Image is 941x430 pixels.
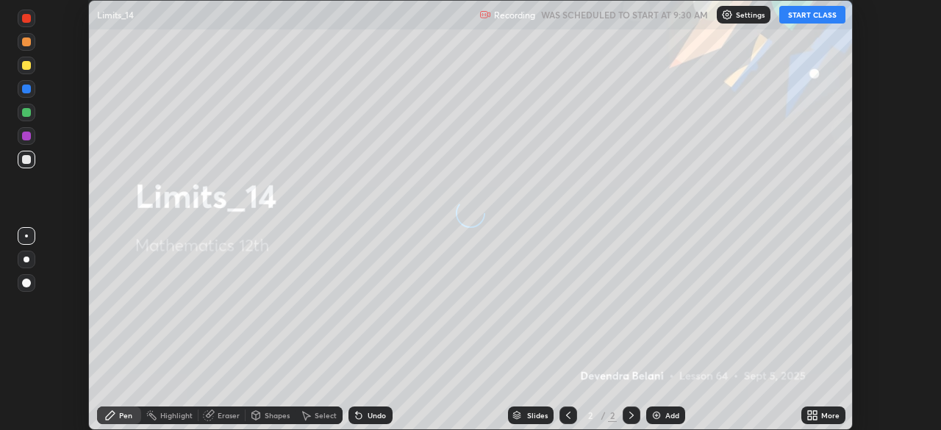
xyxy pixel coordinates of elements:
p: Settings [736,11,765,18]
div: Add [665,412,679,419]
div: / [601,411,605,420]
img: class-settings-icons [721,9,733,21]
div: Highlight [160,412,193,419]
div: More [821,412,840,419]
p: Limits_14 [97,9,134,21]
div: Pen [119,412,132,419]
p: Recording [494,10,535,21]
img: recording.375f2c34.svg [479,9,491,21]
div: Undo [368,412,386,419]
img: add-slide-button [651,409,662,421]
div: Select [315,412,337,419]
div: Shapes [265,412,290,419]
button: START CLASS [779,6,845,24]
div: 2 [608,409,617,422]
h5: WAS SCHEDULED TO START AT 9:30 AM [541,8,708,21]
div: Slides [527,412,548,419]
div: Eraser [218,412,240,419]
div: 2 [583,411,598,420]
